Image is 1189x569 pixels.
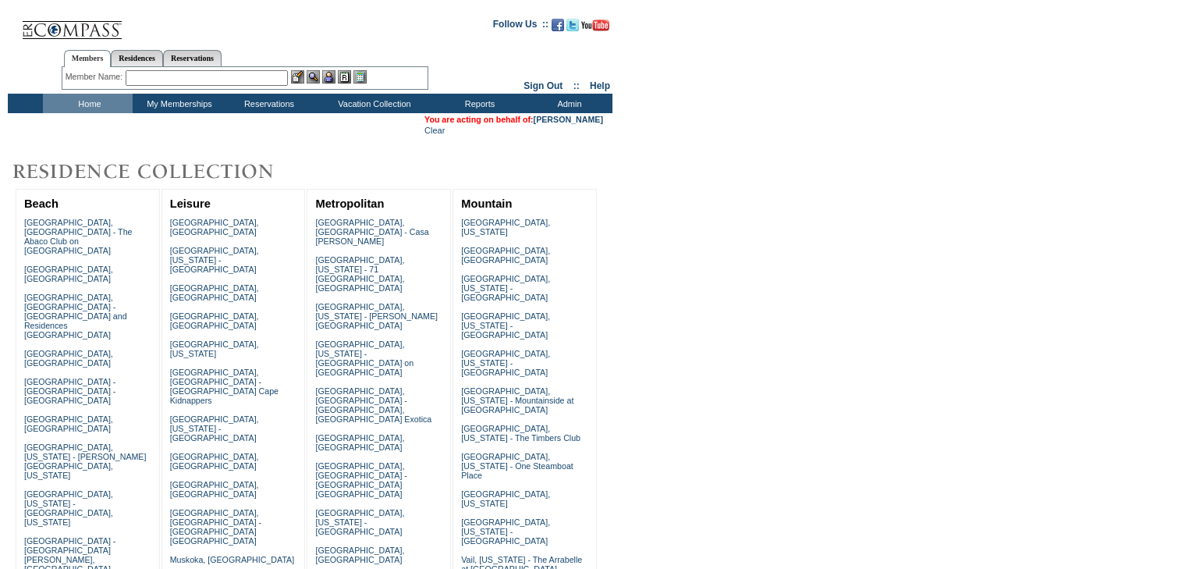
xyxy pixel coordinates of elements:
a: [GEOGRAPHIC_DATA], [US_STATE] - The Timbers Club [461,424,580,443]
a: Beach [24,197,59,210]
a: [GEOGRAPHIC_DATA], [GEOGRAPHIC_DATA] - [GEOGRAPHIC_DATA] [GEOGRAPHIC_DATA] [315,461,406,499]
a: [GEOGRAPHIC_DATA], [GEOGRAPHIC_DATA] - Casa [PERSON_NAME] [315,218,428,246]
a: [GEOGRAPHIC_DATA], [GEOGRAPHIC_DATA] [170,452,259,471]
a: [GEOGRAPHIC_DATA], [GEOGRAPHIC_DATA] [24,265,113,283]
a: [GEOGRAPHIC_DATA], [GEOGRAPHIC_DATA] [315,433,404,452]
img: Subscribe to our YouTube Channel [581,20,609,31]
a: [GEOGRAPHIC_DATA], [GEOGRAPHIC_DATA] [24,414,113,433]
a: Residences [111,50,163,66]
a: [GEOGRAPHIC_DATA], [GEOGRAPHIC_DATA] [170,283,259,302]
a: Clear [424,126,445,135]
td: Reservations [222,94,312,113]
a: [GEOGRAPHIC_DATA], [US_STATE] - [PERSON_NAME][GEOGRAPHIC_DATA], [US_STATE] [24,443,147,480]
a: [GEOGRAPHIC_DATA], [US_STATE] - [PERSON_NAME][GEOGRAPHIC_DATA] [315,302,438,330]
a: [GEOGRAPHIC_DATA], [US_STATE] - Mountainside at [GEOGRAPHIC_DATA] [461,386,573,414]
img: Become our fan on Facebook [552,19,564,31]
td: Home [43,94,133,113]
a: [GEOGRAPHIC_DATA], [US_STATE] - 71 [GEOGRAPHIC_DATA], [GEOGRAPHIC_DATA] [315,255,404,293]
a: [GEOGRAPHIC_DATA], [US_STATE] - [GEOGRAPHIC_DATA] [461,517,550,546]
a: Metropolitan [315,197,384,210]
a: [GEOGRAPHIC_DATA], [US_STATE] - [GEOGRAPHIC_DATA] [461,311,550,340]
a: [GEOGRAPHIC_DATA], [US_STATE] - [GEOGRAPHIC_DATA] [461,274,550,302]
td: Admin [523,94,612,113]
a: [GEOGRAPHIC_DATA], [GEOGRAPHIC_DATA] [24,349,113,368]
a: [GEOGRAPHIC_DATA], [GEOGRAPHIC_DATA] - The Abaco Club on [GEOGRAPHIC_DATA] [24,218,133,255]
img: View [307,70,320,84]
a: [PERSON_NAME] [534,115,603,124]
a: Muskoka, [GEOGRAPHIC_DATA] [170,555,294,564]
span: :: [573,80,580,91]
a: [GEOGRAPHIC_DATA], [US_STATE] - [GEOGRAPHIC_DATA] [170,414,259,443]
a: Sign Out [524,80,563,91]
a: [GEOGRAPHIC_DATA] - [GEOGRAPHIC_DATA] - [GEOGRAPHIC_DATA] [24,377,115,405]
a: [GEOGRAPHIC_DATA], [GEOGRAPHIC_DATA] [461,246,550,265]
span: You are acting on behalf of: [424,115,603,124]
a: Reservations [163,50,222,66]
td: My Memberships [133,94,222,113]
a: [GEOGRAPHIC_DATA], [GEOGRAPHIC_DATA] - [GEOGRAPHIC_DATA] and Residences [GEOGRAPHIC_DATA] [24,293,127,340]
a: [GEOGRAPHIC_DATA], [US_STATE] - [GEOGRAPHIC_DATA] [170,246,259,274]
td: Reports [433,94,523,113]
a: [GEOGRAPHIC_DATA], [GEOGRAPHIC_DATA] [170,311,259,330]
a: [GEOGRAPHIC_DATA], [US_STATE] - [GEOGRAPHIC_DATA], [US_STATE] [24,489,113,527]
a: [GEOGRAPHIC_DATA], [GEOGRAPHIC_DATA] [315,546,404,564]
a: Members [64,50,112,67]
img: Impersonate [322,70,335,84]
a: [GEOGRAPHIC_DATA], [GEOGRAPHIC_DATA] [170,218,259,236]
a: Help [590,80,610,91]
a: [GEOGRAPHIC_DATA], [GEOGRAPHIC_DATA] - [GEOGRAPHIC_DATA], [GEOGRAPHIC_DATA] Exotica [315,386,431,424]
a: [GEOGRAPHIC_DATA], [GEOGRAPHIC_DATA] - [GEOGRAPHIC_DATA] Cape Kidnappers [170,368,279,405]
a: [GEOGRAPHIC_DATA], [US_STATE] - [GEOGRAPHIC_DATA] [315,508,404,536]
img: Follow us on Twitter [566,19,579,31]
td: Vacation Collection [312,94,433,113]
a: [GEOGRAPHIC_DATA], [US_STATE] - [GEOGRAPHIC_DATA] [461,349,550,377]
img: b_edit.gif [291,70,304,84]
a: [GEOGRAPHIC_DATA], [US_STATE] [170,340,259,358]
div: Member Name: [66,70,126,84]
a: Follow us on Twitter [566,23,579,33]
a: [GEOGRAPHIC_DATA], [US_STATE] [461,218,550,236]
a: [GEOGRAPHIC_DATA], [US_STATE] - One Steamboat Place [461,452,573,480]
a: [GEOGRAPHIC_DATA], [US_STATE] - [GEOGRAPHIC_DATA] on [GEOGRAPHIC_DATA] [315,340,413,377]
td: Follow Us :: [493,17,548,36]
img: Compass Home [21,8,122,40]
img: i.gif [8,23,20,24]
a: [GEOGRAPHIC_DATA], [US_STATE] [461,489,550,508]
img: Destinations by Exclusive Resorts [8,156,312,187]
a: [GEOGRAPHIC_DATA], [GEOGRAPHIC_DATA] [170,480,259,499]
img: b_calculator.gif [353,70,367,84]
a: [GEOGRAPHIC_DATA], [GEOGRAPHIC_DATA] - [GEOGRAPHIC_DATA] [GEOGRAPHIC_DATA] [170,508,261,546]
a: Leisure [170,197,211,210]
a: Subscribe to our YouTube Channel [581,23,609,33]
img: Reservations [338,70,351,84]
a: Become our fan on Facebook [552,23,564,33]
a: Mountain [461,197,512,210]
